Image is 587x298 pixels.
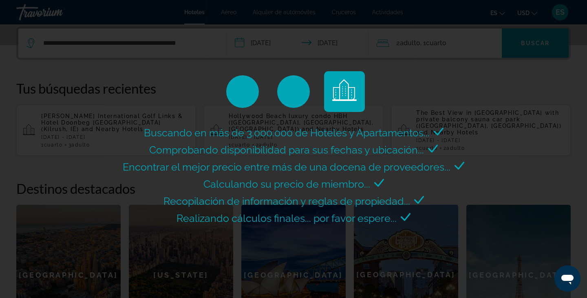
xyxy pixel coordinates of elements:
iframe: Button to launch messaging window [554,265,580,291]
span: Encontrar el mejor precio entre más de una docena de proveedores... [123,161,450,173]
span: Realizando cálculos finales... por favor espere... [177,212,397,224]
span: Calculando su precio de miembro... [203,178,370,190]
span: Recopilación de información y reglas de propiedad... [163,195,410,207]
span: Comprobando disponibilidad para sus fechas y ubicación... [149,144,424,156]
span: Buscando en más de 3.000.000 de Hoteles y Apartamentos... [144,127,430,139]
